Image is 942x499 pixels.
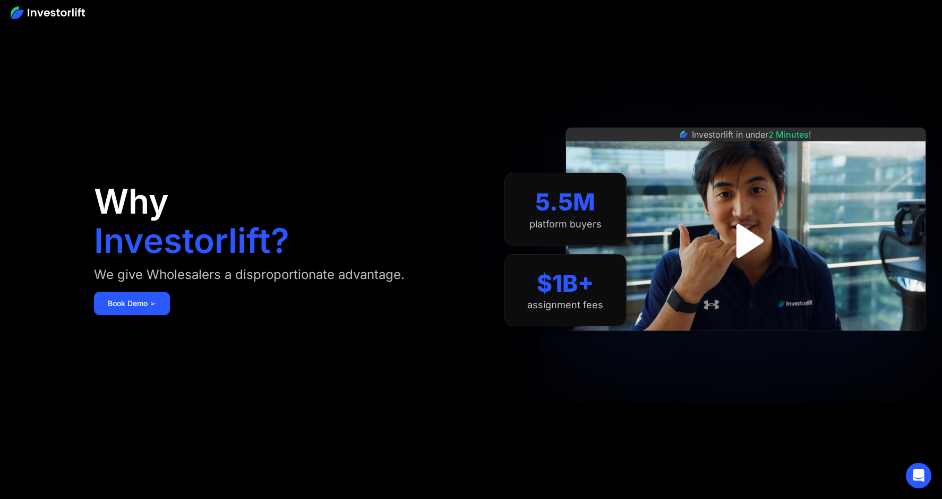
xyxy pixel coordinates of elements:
[94,266,405,283] div: We give Wholesalers a disproportionate advantage.
[527,299,603,311] div: assignment fees
[94,184,169,218] h1: Why
[692,128,811,141] div: Investorlift in under !
[768,129,809,140] span: 2 Minutes
[94,292,170,315] a: Book Demo ➢
[537,269,594,298] div: $1B+
[529,218,602,230] div: platform buyers
[722,217,769,265] a: open lightbox
[535,188,595,216] div: 5.5M
[906,463,931,488] div: Open Intercom Messenger
[94,224,289,258] h1: Investorlift?
[666,336,825,349] iframe: Customer reviews powered by Trustpilot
